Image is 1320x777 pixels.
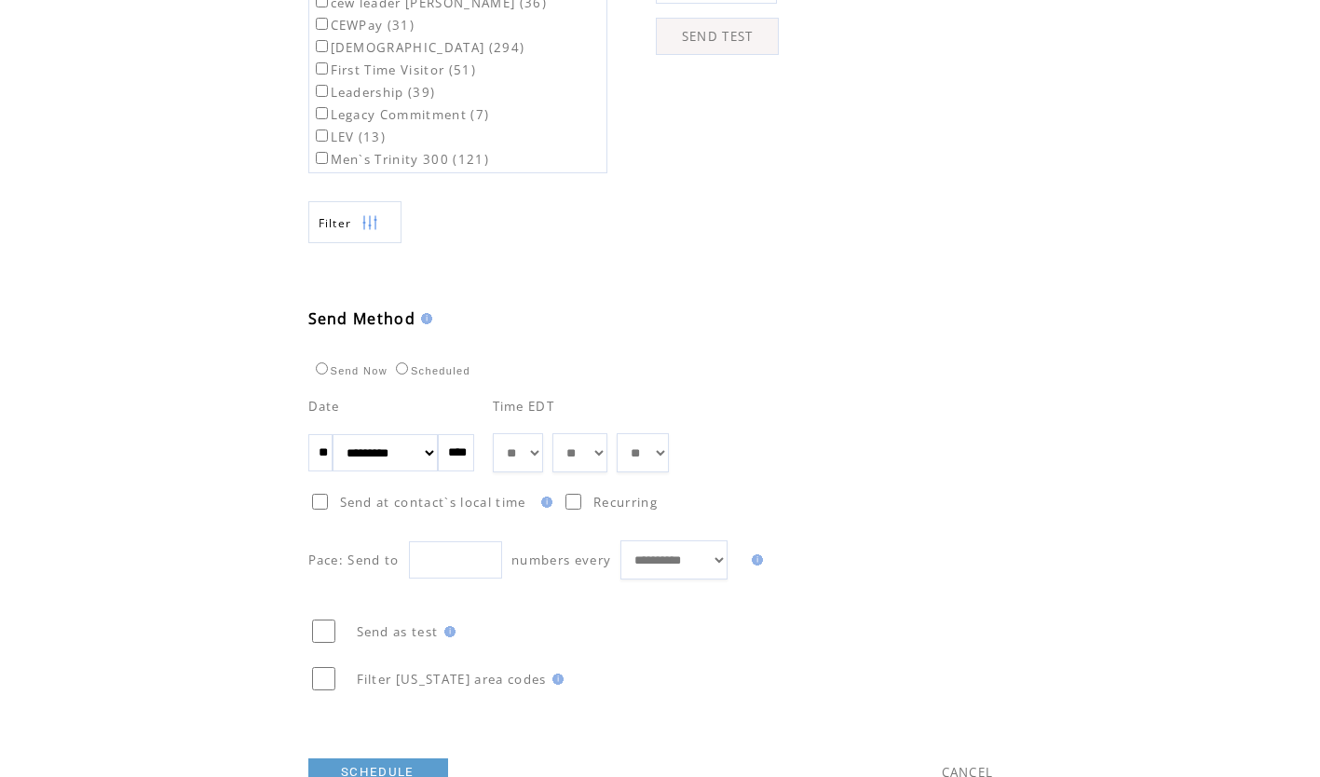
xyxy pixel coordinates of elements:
[396,362,408,375] input: Scheduled
[439,626,456,637] img: help.gif
[316,107,328,119] input: Legacy Commitment (7)
[316,85,328,97] input: Leadership (39)
[316,152,328,164] input: Men`s Trinity 300 (121)
[312,129,387,145] label: LEV (13)
[312,17,415,34] label: CEWPay (31)
[319,215,352,231] span: Show filters
[312,61,477,78] label: First Time Visitor (51)
[316,62,328,75] input: First Time Visitor (51)
[746,554,763,566] img: help.gif
[308,398,340,415] span: Date
[316,18,328,30] input: CEWPay (31)
[312,151,490,168] label: Men`s Trinity 300 (121)
[493,398,555,415] span: Time EDT
[308,308,416,329] span: Send Method
[308,552,400,568] span: Pace: Send to
[593,494,658,511] span: Recurring
[312,84,436,101] label: Leadership (39)
[511,552,611,568] span: numbers every
[357,671,547,688] span: Filter [US_STATE] area codes
[536,497,552,508] img: help.gif
[415,313,432,324] img: help.gif
[316,362,328,375] input: Send Now
[308,201,401,243] a: Filter
[391,365,470,376] label: Scheduled
[340,494,526,511] span: Send at contact`s local time
[547,674,564,685] img: help.gif
[312,39,525,56] label: [DEMOGRAPHIC_DATA] (294)
[656,18,779,55] a: SEND TEST
[312,106,490,123] label: Legacy Commitment (7)
[311,365,388,376] label: Send Now
[357,623,439,640] span: Send as test
[316,40,328,52] input: [DEMOGRAPHIC_DATA] (294)
[361,202,378,244] img: filters.png
[316,129,328,142] input: LEV (13)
